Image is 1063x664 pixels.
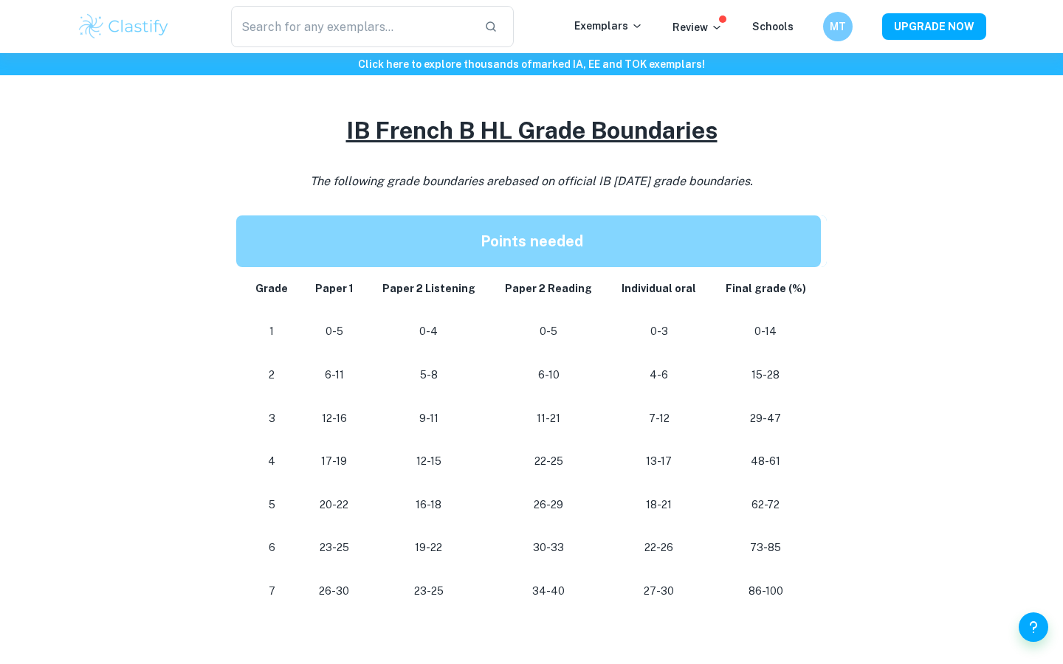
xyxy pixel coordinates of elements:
p: 4-6 [619,365,698,385]
p: 30-33 [502,538,595,558]
p: 0-4 [379,322,478,342]
p: 29-47 [723,409,809,429]
p: 22-25 [502,452,595,471]
p: 6-11 [314,365,356,385]
p: 0-5 [314,322,356,342]
p: 3 [254,409,290,429]
p: 16-18 [379,495,478,515]
strong: Final grade (%) [726,283,806,294]
p: 0-14 [723,322,809,342]
p: 62-72 [723,495,809,515]
p: 23-25 [379,581,478,601]
p: Exemplars [574,18,643,34]
p: 0-3 [619,322,698,342]
p: 26-30 [314,581,356,601]
button: MT [823,12,853,41]
p: Review [672,19,723,35]
p: 2 [254,365,290,385]
p: 5-8 [379,365,478,385]
i: The following grade boundaries are [310,174,753,188]
strong: Individual oral [622,283,696,294]
p: 20-22 [314,495,356,515]
p: 86-100 [723,581,809,601]
p: 7 [254,581,290,601]
strong: Paper 2 Reading [505,283,592,294]
strong: Points needed [481,232,583,250]
strong: Paper 2 Listening [382,283,475,294]
p: 73-85 [723,538,809,558]
p: 1 [254,322,290,342]
p: 26-29 [502,495,595,515]
span: based on official IB [DATE] grade boundaries. [504,174,753,188]
p: 13-17 [619,452,698,471]
p: 6 [254,538,290,558]
u: IB French B HL Grade Boundaries [346,117,718,144]
p: 15-28 [723,365,809,385]
p: 19-22 [379,538,478,558]
p: 9-11 [379,409,478,429]
p: 12-16 [314,409,356,429]
img: Clastify logo [77,12,171,41]
strong: Grade [255,283,288,294]
p: 12-15 [379,452,478,471]
p: 27-30 [619,581,698,601]
p: 7-12 [619,409,698,429]
p: 48-61 [723,452,809,471]
p: 22-26 [619,538,698,558]
p: 23-25 [314,538,356,558]
p: 34-40 [502,581,595,601]
p: 17-19 [314,452,356,471]
input: Search for any exemplars... [231,6,472,47]
p: 18-21 [619,495,698,515]
p: 4 [254,452,290,471]
button: Help and Feedback [1019,612,1048,642]
p: 6-10 [502,365,595,385]
a: Schools [752,21,794,32]
p: 5 [254,495,290,515]
p: 11-21 [502,409,595,429]
h6: MT [830,18,847,35]
strong: Paper 1 [315,283,354,294]
p: 0-5 [502,322,595,342]
h6: Click here to explore thousands of marked IA, EE and TOK exemplars ! [3,56,1060,72]
button: UPGRADE NOW [882,13,986,40]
